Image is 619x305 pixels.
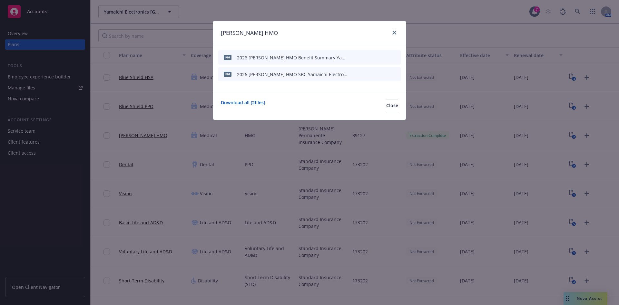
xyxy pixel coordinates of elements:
div: 2026 [PERSON_NAME] HMO Benefit Summary Yamaichi Electronics.pdf [237,54,347,61]
button: start extraction [359,70,367,79]
button: archive file [393,53,398,62]
span: pdf [224,55,231,60]
button: download file [372,70,377,79]
button: preview file [382,53,388,62]
button: Close [386,99,398,112]
span: Close [386,102,398,108]
h1: [PERSON_NAME] HMO [221,29,278,37]
button: archive file [393,70,398,79]
span: pdf [224,72,231,76]
a: Download all ( 2 files) [221,99,265,112]
a: close [390,29,398,36]
button: start extraction [359,53,367,62]
button: download file [372,53,377,62]
div: 2026 [PERSON_NAME] HMO SBC Yamaichi Electronics.pdf [237,71,347,78]
button: preview file [382,70,388,79]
